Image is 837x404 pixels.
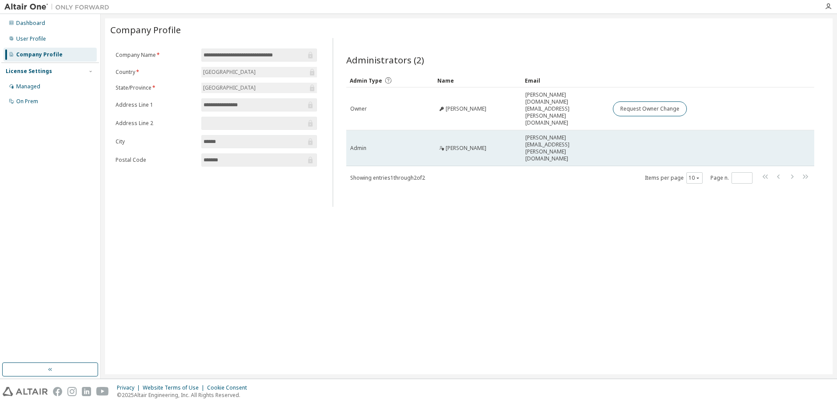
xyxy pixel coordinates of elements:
span: Admin [350,145,366,152]
span: [PERSON_NAME] [446,105,486,112]
div: [GEOGRAPHIC_DATA] [202,67,257,77]
div: Cookie Consent [207,384,252,391]
button: 10 [689,174,700,181]
span: [PERSON_NAME][DOMAIN_NAME][EMAIL_ADDRESS][PERSON_NAME][DOMAIN_NAME] [525,91,605,126]
span: Company Profile [110,24,181,36]
div: Website Terms of Use [143,384,207,391]
div: [GEOGRAPHIC_DATA] [201,67,317,77]
div: Name [437,73,518,87]
img: linkedin.svg [82,387,91,396]
p: © 2025 Altair Engineering, Inc. All Rights Reserved. [117,391,252,399]
span: Admin Type [350,77,382,84]
img: youtube.svg [96,387,109,396]
span: Owner [350,105,367,112]
span: [PERSON_NAME] [446,145,486,152]
div: License Settings [6,68,52,75]
img: altair_logo.svg [3,387,48,396]
div: [GEOGRAPHIC_DATA] [201,83,317,93]
div: Company Profile [16,51,63,58]
img: Altair One [4,3,114,11]
img: facebook.svg [53,387,62,396]
label: City [116,138,196,145]
div: Managed [16,83,40,90]
label: State/Province [116,84,196,91]
label: Address Line 1 [116,101,196,108]
div: User Profile [16,35,46,42]
label: Country [116,69,196,76]
span: Administrators (2) [346,54,424,66]
div: Dashboard [16,20,45,27]
span: [PERSON_NAME][EMAIL_ADDRESS][PERSON_NAME][DOMAIN_NAME] [525,134,605,162]
label: Address Line 2 [116,120,196,127]
button: Request Owner Change [613,101,687,116]
span: Showing entries 1 through 2 of 2 [350,174,425,181]
img: instagram.svg [67,387,77,396]
div: Privacy [117,384,143,391]
div: On Prem [16,98,38,105]
span: Page n. [710,172,753,184]
div: [GEOGRAPHIC_DATA] [202,83,257,93]
div: Email [525,73,605,87]
label: Company Name [116,52,196,59]
label: Postal Code [116,157,196,164]
span: Items per page [645,172,703,184]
